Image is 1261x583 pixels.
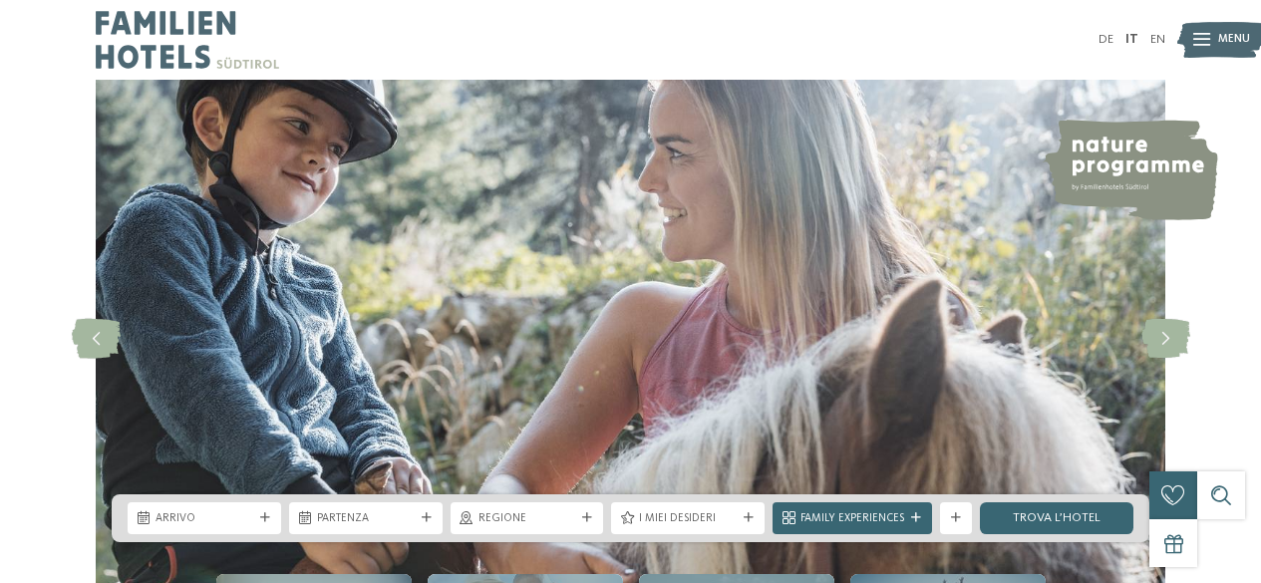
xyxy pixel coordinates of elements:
a: trova l’hotel [980,502,1133,534]
img: nature programme by Familienhotels Südtirol [1043,120,1218,220]
span: I miei desideri [639,511,737,527]
a: DE [1099,33,1113,46]
span: Partenza [317,511,415,527]
a: EN [1150,33,1165,46]
span: Arrivo [156,511,253,527]
span: Menu [1218,32,1250,48]
a: IT [1125,33,1138,46]
span: Family Experiences [800,511,904,527]
span: Regione [478,511,576,527]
